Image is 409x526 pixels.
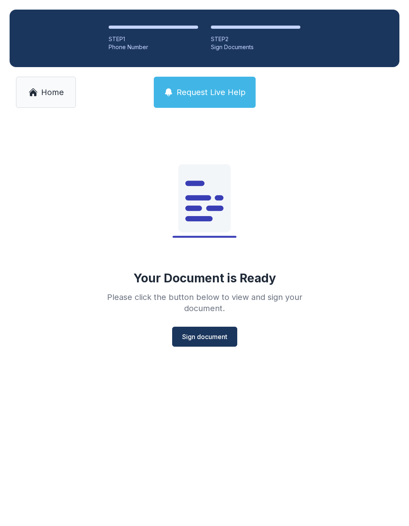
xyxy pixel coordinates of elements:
[109,35,198,43] div: STEP 1
[211,35,300,43] div: STEP 2
[89,292,320,314] div: Please click the button below to view and sign your document.
[109,43,198,51] div: Phone Number
[41,87,64,98] span: Home
[177,87,246,98] span: Request Live Help
[182,332,227,341] span: Sign document
[211,43,300,51] div: Sign Documents
[133,271,276,285] div: Your Document is Ready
